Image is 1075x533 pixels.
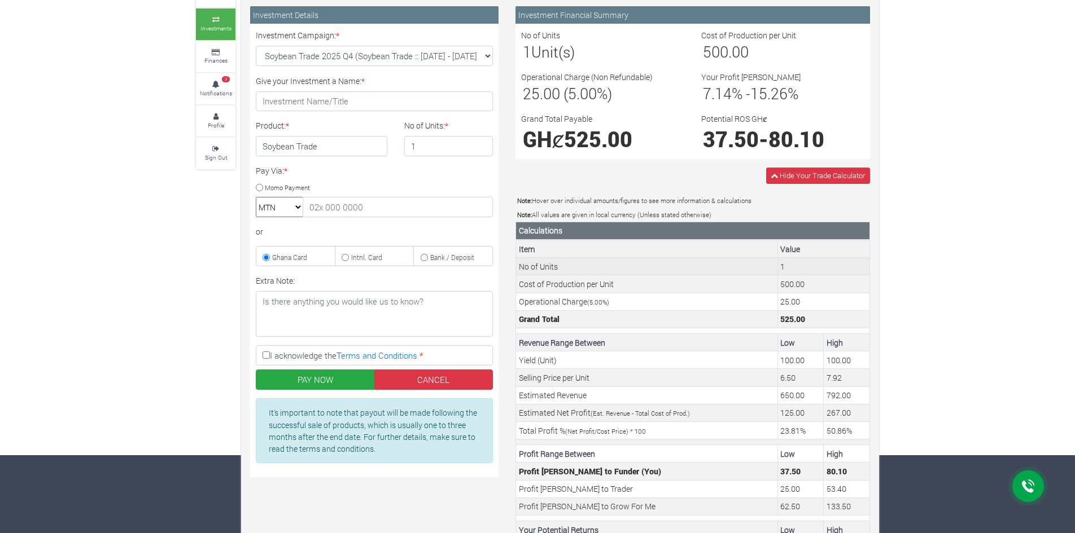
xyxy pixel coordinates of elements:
div: Investment Details [250,6,499,24]
td: Your estimated minimum Yield [777,351,824,369]
a: Finances [196,41,235,72]
td: Your estimated maximum Selling Price per Unit [824,369,870,386]
td: Estimated Net Profit [516,404,778,421]
label: No of Units: [404,120,448,131]
label: Pay Via: [256,165,287,177]
label: Extra Note: [256,275,295,287]
small: All values are given in local currency (Unless stated otherwise) [517,210,711,219]
small: Momo Payment [265,183,310,191]
td: Your estimated minimum Selling Price per Unit [777,369,824,386]
b: Revenue Range Between [519,337,605,348]
label: No of Units [521,29,560,41]
td: Your estimated Revenue expected (Grand Total * Min. Est. Revenue Percentage) [777,386,824,404]
input: 02x 000 0000 [303,197,493,217]
small: Notifications [200,89,232,97]
input: Investment Name/Title [256,91,493,112]
span: 525.00 [564,125,632,153]
td: Cost of Production per Unit [516,275,778,293]
span: 500.00 [703,42,749,61]
small: Profile [208,121,224,129]
label: Potential ROS GHȼ [701,113,767,125]
label: Grand Total Payable [521,113,592,125]
label: Cost of Production per Unit [701,29,796,41]
b: Value [780,244,800,254]
span: 1 [523,42,531,61]
h4: Soybean Trade [256,136,387,156]
label: Operational Charge (Non Refundable) [521,71,653,83]
input: Momo Payment [256,184,263,191]
small: Finances [204,56,228,64]
b: Low [780,448,795,459]
td: Estimated Revenue [516,386,778,404]
label: Give your Investment a Name: [256,75,365,87]
td: Your estimated minimum ROS (Net Profit/Cost Price) [777,422,824,439]
b: Note: [517,210,532,219]
a: Profile [196,105,235,136]
span: 7.14 [703,83,732,103]
b: Profit Range Between [519,448,595,459]
td: Operational Charge [516,293,778,310]
div: or [256,226,493,237]
label: Your Profit [PERSON_NAME] [701,71,801,83]
td: No of Units [516,258,778,275]
p: It's important to note that payout will be made following the successful sale of products, which ... [269,407,480,455]
label: Investment Campaign: [256,29,339,41]
td: Tradeer Profit Margin (Max Estimated Profit * Tradeer Profit Margin) [824,480,870,497]
td: Funder Profit Margin (Min Estimated Profit * Profit Margin) [777,462,824,480]
a: Terms and Conditions [337,350,417,361]
span: Hide Your Trade Calculator [780,170,865,180]
td: This is the operational charge by Grow For Me [777,293,869,310]
small: Hover over individual amounts/figures to see more information & calculations [517,196,751,205]
td: Your estimated maximum Yield [824,351,870,369]
td: Profit [PERSON_NAME] to Funder (You) [516,462,778,480]
td: This is the Total Cost. (Unit Cost + (Operational Charge * Unit Cost)) * No of Units [777,310,869,328]
a: 3 Notifications [196,73,235,104]
a: Investments [196,8,235,39]
h3: % - % [703,85,863,103]
small: Investments [200,24,231,32]
b: Grand Total [519,314,560,324]
span: 25.00 (5.00%) [523,83,612,103]
a: Sign Out [196,138,235,169]
small: Sign Out [205,153,227,161]
th: Calculations [516,222,870,240]
input: I acknowledge theTerms and Conditions * [263,351,270,359]
small: Ghana Card [272,253,307,262]
label: Product: [256,120,289,131]
h1: GHȼ [523,126,683,152]
td: Total Profit % [516,422,778,439]
h3: Unit(s) [523,43,683,61]
input: Bank / Deposit [421,254,428,261]
td: Selling Price per Unit [516,369,778,386]
td: This is the cost of a Unit [777,275,869,293]
span: 80.10 [768,125,824,153]
label: I acknowledge the [256,345,493,365]
small: ( %) [587,298,609,306]
small: Bank / Deposit [430,253,474,262]
span: 15.26 [750,83,788,103]
td: Profit [PERSON_NAME] to Grow For Me [516,497,778,515]
td: Tradeer Profit Margin (Min Estimated Profit * Tradeer Profit Margin) [777,480,824,497]
b: Low [780,337,795,348]
span: 3 [222,76,230,83]
td: Grow For Me Profit Margin (Min Estimated Profit * Grow For Me Profit Margin) [777,497,824,515]
div: Investment Financial Summary [515,6,870,24]
td: Your estimated Revenue expected (Grand Total * Max. Est. Revenue Percentage) [824,386,870,404]
b: Note: [517,196,532,205]
td: Your estimated maximum ROS (Net Profit/Cost Price) [824,422,870,439]
b: Item [519,244,535,254]
td: Grow For Me Profit Margin (Max Estimated Profit * Grow For Me Profit Margin) [824,497,870,515]
td: Yield (Unit) [516,351,778,369]
h1: - [703,126,863,152]
button: PAY NOW [256,369,375,390]
a: CANCEL [374,369,493,390]
td: Your estimated Profit to be made (Estimated Revenue - Total Cost of Production) [777,404,824,421]
b: High [827,448,843,459]
small: Intnl. Card [351,253,382,262]
span: 37.50 [703,125,759,153]
span: 5.00 [589,298,602,306]
b: High [827,337,843,348]
td: This is the number of Units [777,258,869,275]
input: Intnl. Card [342,254,349,261]
td: Funder Profit Margin (Max Estimated Profit * Profit Margin) [824,462,870,480]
